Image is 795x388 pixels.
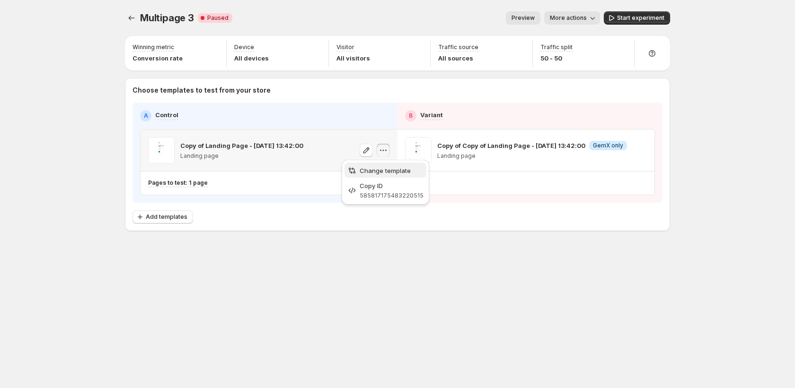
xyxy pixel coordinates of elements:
img: Copy of Landing Page - Sep 11, 13:42:00 [148,137,175,164]
p: Traffic split [540,43,573,51]
p: 50 - 50 [540,53,573,63]
p: Landing page [437,152,627,160]
button: Copy ID585817175483220515 [344,179,426,202]
p: Landing page [180,152,303,160]
span: Preview [512,14,535,22]
p: Copy of Landing Page - [DATE] 13:42:00 [180,141,303,150]
p: Conversion rate [132,53,183,63]
span: Multipage 3 [140,12,194,24]
span: Add templates [146,213,187,221]
button: Preview [506,11,540,25]
p: Traffic source [438,43,478,51]
button: More actions [544,11,600,25]
span: Start experiment [617,14,664,22]
button: Start experiment [604,11,670,25]
p: Control [155,110,178,120]
p: Visitor [336,43,354,51]
p: All sources [438,53,478,63]
span: 585817175483220515 [360,192,424,199]
p: Device [234,43,254,51]
p: Choose templates to test from your store [132,86,662,95]
h2: B [409,112,413,120]
img: Copy of Copy of Landing Page - Sep 11, 13:42:00 [405,137,432,164]
span: GemX only [593,142,623,149]
h2: A [144,112,148,120]
p: All visitors [336,53,370,63]
p: Pages to test: 1 page [148,179,208,187]
p: Copy of Copy of Landing Page - [DATE] 13:42:00 [437,141,585,150]
span: More actions [550,14,587,22]
p: All devices [234,53,269,63]
span: Change template [360,167,411,174]
p: Variant [420,110,443,120]
button: Change template [344,163,426,178]
span: Paused [207,14,229,22]
button: Experiments [125,11,138,25]
button: Add templates [132,210,193,224]
p: Winning metric [132,43,174,51]
div: Copy ID [360,181,424,190]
